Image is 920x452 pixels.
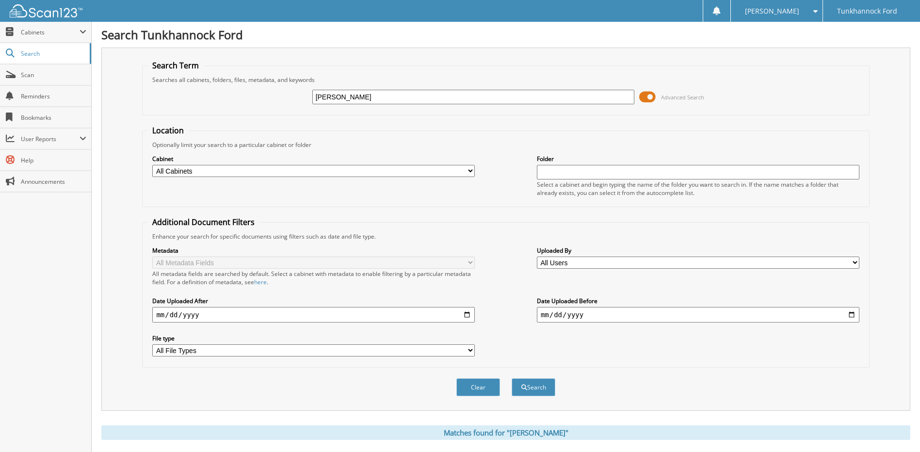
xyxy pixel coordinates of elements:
[21,49,85,58] span: Search
[152,297,475,305] label: Date Uploaded After
[537,155,859,163] label: Folder
[147,141,864,149] div: Optionally limit your search to a particular cabinet or folder
[152,334,475,342] label: File type
[101,27,910,43] h1: Search Tunkhannock Ford
[21,135,80,143] span: User Reports
[147,232,864,241] div: Enhance your search for specific documents using filters such as date and file type.
[837,8,897,14] span: Tunkhannock Ford
[537,307,859,323] input: end
[512,378,555,396] button: Search
[661,94,704,101] span: Advanced Search
[10,4,82,17] img: scan123-logo-white.svg
[147,60,204,71] legend: Search Term
[21,178,86,186] span: Announcements
[537,180,859,197] div: Select a cabinet and begin typing the name of the folder you want to search in. If the name match...
[456,378,500,396] button: Clear
[147,217,259,227] legend: Additional Document Filters
[21,113,86,122] span: Bookmarks
[147,125,189,136] legend: Location
[152,155,475,163] label: Cabinet
[152,246,475,255] label: Metadata
[21,92,86,100] span: Reminders
[254,278,267,286] a: here
[21,156,86,164] span: Help
[745,8,799,14] span: [PERSON_NAME]
[147,76,864,84] div: Searches all cabinets, folders, files, metadata, and keywords
[537,297,859,305] label: Date Uploaded Before
[152,307,475,323] input: start
[152,270,475,286] div: All metadata fields are searched by default. Select a cabinet with metadata to enable filtering b...
[101,425,910,440] div: Matches found for "[PERSON_NAME]"
[21,71,86,79] span: Scan
[21,28,80,36] span: Cabinets
[537,246,859,255] label: Uploaded By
